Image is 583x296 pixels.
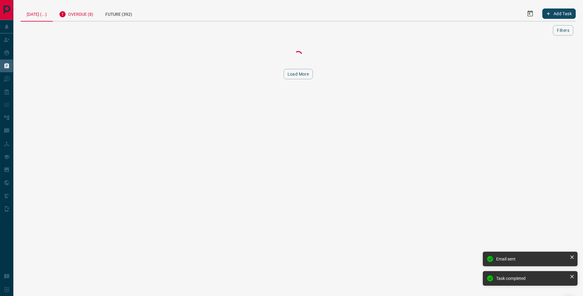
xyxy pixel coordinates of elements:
div: Email sent [496,257,567,261]
button: Load More [284,69,313,79]
div: Loading [268,49,329,62]
div: Overdue (8) [53,6,99,21]
div: Future (392) [99,6,138,21]
button: Add Task [542,9,576,19]
div: [DATE] (...) [21,6,53,22]
div: Task completed [496,276,567,281]
button: Select Date Range [523,6,537,21]
button: Filters [553,25,573,36]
